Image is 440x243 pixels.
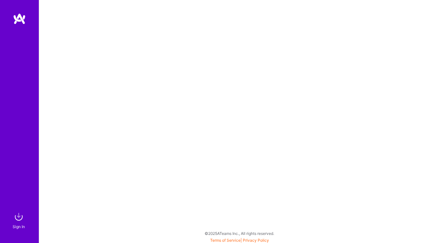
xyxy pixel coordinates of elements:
[12,210,25,223] img: sign in
[13,13,26,25] img: logo
[243,238,269,243] a: Privacy Policy
[210,238,241,243] a: Terms of Service
[13,223,25,230] div: Sign In
[210,238,269,243] span: |
[39,225,440,241] div: © 2025 ATeams Inc., All rights reserved.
